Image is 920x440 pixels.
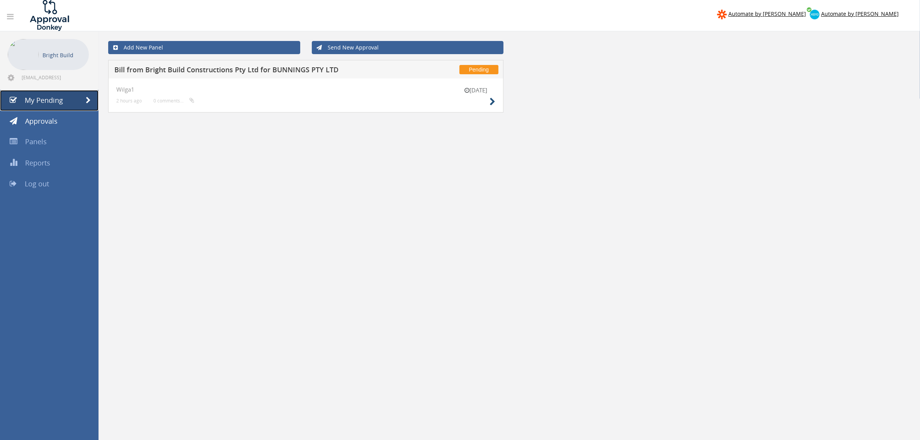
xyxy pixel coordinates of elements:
img: zapier-logomark.png [717,10,727,19]
span: My Pending [25,96,63,105]
span: Log out [25,179,49,188]
h4: Wilga1 [116,86,495,93]
span: Reports [25,158,50,167]
span: Automate by [PERSON_NAME] [728,10,806,17]
p: Bright Build [43,50,85,60]
small: 0 comments... [153,98,194,104]
span: Pending [459,65,498,74]
span: Panels [25,137,47,146]
span: [EMAIL_ADDRESS][DOMAIN_NAME] [22,74,87,80]
h5: Bill from Bright Build Constructions Pty Ltd for BUNNINGS PTY LTD [114,66,383,76]
span: Approvals [25,116,58,126]
span: Automate by [PERSON_NAME] [821,10,899,17]
img: xero-logo.png [810,10,820,19]
small: 2 hours ago [116,98,142,104]
a: Add New Panel [108,41,300,54]
small: [DATE] [457,86,495,94]
a: Send New Approval [312,41,504,54]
